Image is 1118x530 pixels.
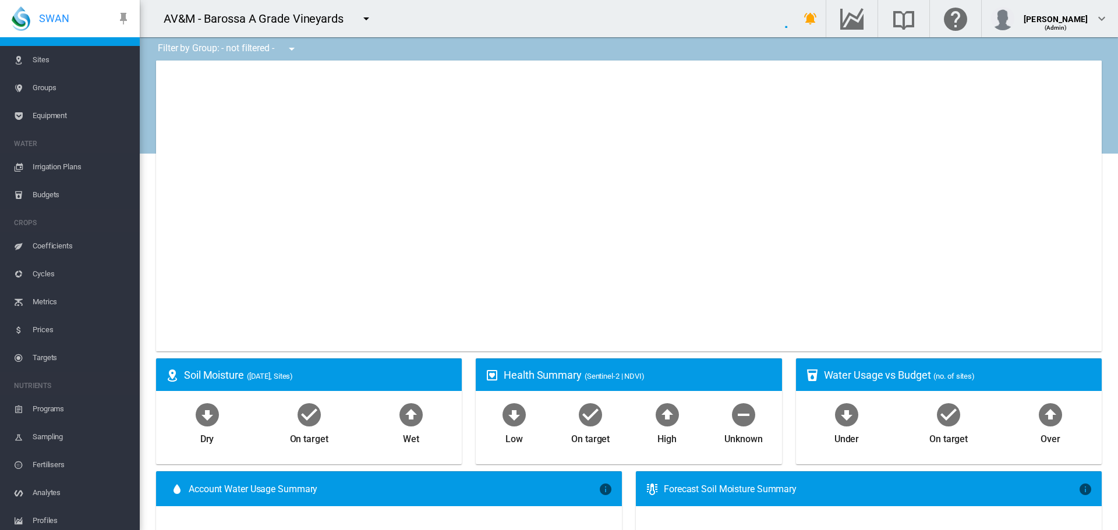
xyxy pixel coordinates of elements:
md-icon: icon-water [170,482,184,496]
span: Fertilisers [33,451,130,479]
md-icon: icon-checkbox-marked-circle [935,400,963,428]
span: Analytes [33,479,130,507]
md-icon: icon-menu-down [359,12,373,26]
md-icon: icon-heart-box-outline [485,368,499,382]
span: ([DATE], Sites) [247,372,293,380]
div: On target [290,428,328,446]
span: CROPS [14,214,130,232]
span: Sites [33,46,130,74]
div: [PERSON_NAME] [1024,9,1088,20]
span: NUTRIENTS [14,376,130,395]
button: icon-menu-down [280,37,303,61]
md-icon: icon-menu-down [285,42,299,56]
md-icon: icon-map-marker-radius [165,368,179,382]
span: Metrics [33,288,130,316]
button: icon-menu-down [355,7,378,30]
span: (Admin) [1045,24,1067,31]
md-icon: icon-cup-water [805,368,819,382]
md-icon: icon-arrow-down-bold-circle [833,400,861,428]
md-icon: icon-thermometer-lines [645,482,659,496]
md-icon: Click here for help [942,12,970,26]
md-icon: icon-information [599,482,613,496]
md-icon: icon-arrow-up-bold-circle [397,400,425,428]
div: AV&M - Barossa A Grade Vineyards [164,10,354,27]
span: Irrigation Plans [33,153,130,181]
md-icon: icon-arrow-up-bold-circle [653,400,681,428]
div: Dry [200,428,214,446]
div: Soil Moisture [184,368,452,382]
md-icon: icon-checkbox-marked-circle [295,400,323,428]
md-icon: icon-minus-circle [730,400,758,428]
md-icon: icon-checkbox-marked-circle [576,400,604,428]
div: Forecast Soil Moisture Summary [664,483,1078,496]
span: Groups [33,74,130,102]
img: profile.jpg [991,7,1014,30]
span: SWAN [39,11,69,26]
span: Prices [33,316,130,344]
div: Low [505,428,523,446]
md-icon: icon-pin [116,12,130,26]
md-icon: Search the knowledge base [890,12,918,26]
span: Programs [33,395,130,423]
md-icon: icon-bell-ring [804,12,818,26]
div: Under [834,428,859,446]
span: Equipment [33,102,130,130]
md-icon: icon-information [1078,482,1092,496]
button: icon-bell-ring [799,7,822,30]
span: (Sentinel-2 | NDVI) [585,372,645,380]
span: (no. of sites) [933,372,975,380]
span: Coefficients [33,232,130,260]
div: On target [929,428,968,446]
md-icon: icon-arrow-down-bold-circle [193,400,221,428]
div: Filter by Group: - not filtered - [149,37,307,61]
md-icon: icon-arrow-up-bold-circle [1036,400,1064,428]
span: WATER [14,134,130,153]
md-icon: icon-chevron-down [1095,12,1109,26]
div: On target [571,428,610,446]
div: Wet [403,428,419,446]
span: Sampling [33,423,130,451]
span: Cycles [33,260,130,288]
div: High [657,428,677,446]
span: Budgets [33,181,130,209]
span: Account Water Usage Summary [189,483,599,496]
div: Health Summary [504,368,772,382]
span: Targets [33,344,130,372]
md-icon: icon-arrow-down-bold-circle [500,400,528,428]
div: Over [1041,428,1060,446]
img: SWAN-Landscape-Logo-Colour-drop.png [12,6,30,31]
md-icon: Go to the Data Hub [838,12,866,26]
div: Water Usage vs Budget [824,368,1092,382]
div: Unknown [724,428,762,446]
